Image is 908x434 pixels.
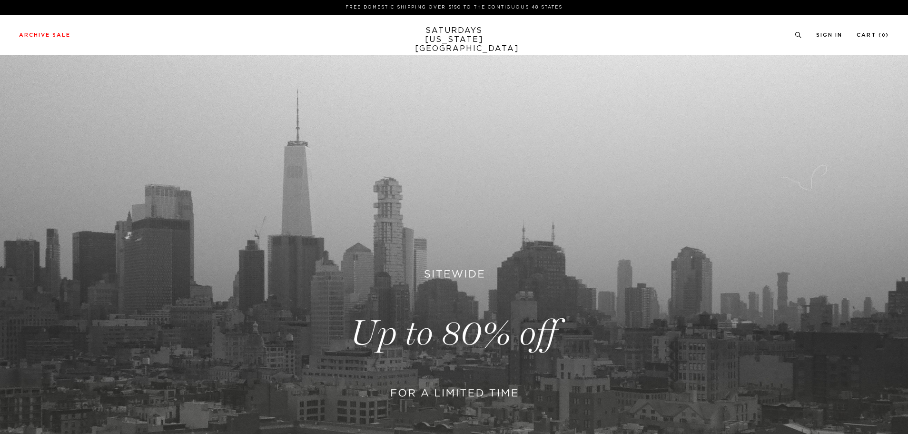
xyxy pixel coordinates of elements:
[19,32,70,38] a: Archive Sale
[415,26,493,53] a: SATURDAYS[US_STATE][GEOGRAPHIC_DATA]
[882,33,886,38] small: 0
[816,32,842,38] a: Sign In
[23,4,885,11] p: FREE DOMESTIC SHIPPING OVER $150 TO THE CONTIGUOUS 48 STATES
[857,32,889,38] a: Cart (0)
